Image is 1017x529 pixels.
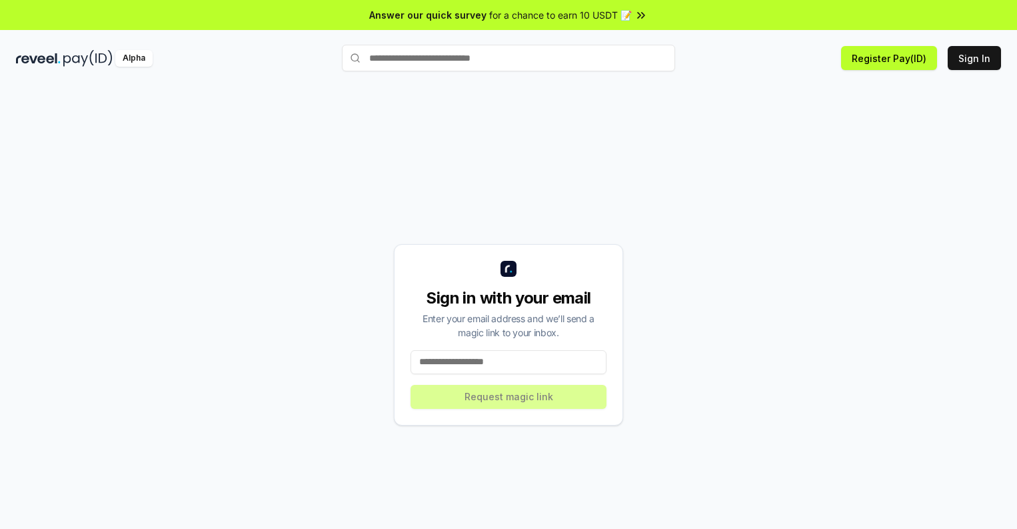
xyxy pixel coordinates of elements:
img: logo_small [501,261,516,277]
button: Register Pay(ID) [841,46,937,70]
div: Sign in with your email [411,288,606,309]
img: pay_id [63,50,113,67]
img: reveel_dark [16,50,61,67]
div: Enter your email address and we’ll send a magic link to your inbox. [411,312,606,340]
div: Alpha [115,50,153,67]
span: for a chance to earn 10 USDT 📝 [489,8,632,22]
button: Sign In [948,46,1001,70]
span: Answer our quick survey [369,8,487,22]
